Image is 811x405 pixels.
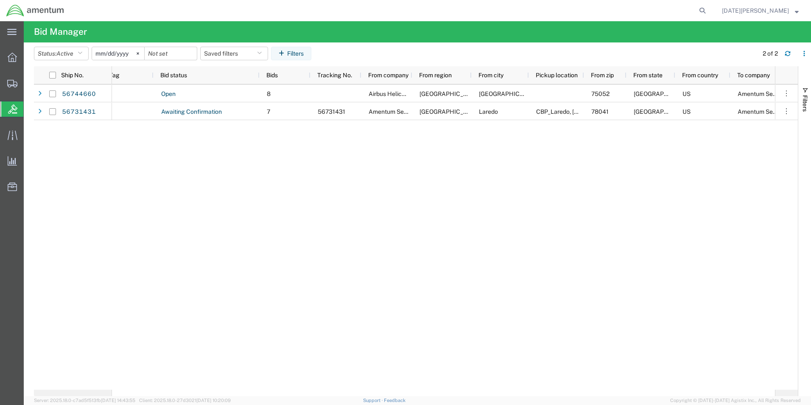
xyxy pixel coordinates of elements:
button: Saved filters [200,47,268,60]
span: US [682,108,691,115]
span: Client: 2025.18.0-27d3021 [139,398,231,403]
a: 56731431 [62,105,96,119]
span: CBP_Laredo, TX_LRT [536,108,633,115]
span: North America [419,108,480,115]
span: TX [634,108,694,115]
a: 56744660 [62,87,96,101]
button: [DATE][PERSON_NAME] [722,6,799,16]
span: Active [56,50,73,57]
span: Tag [109,72,120,79]
button: Status:Active [34,47,89,60]
span: From company [368,72,408,79]
span: TX [634,90,694,97]
span: Grand Prairie [479,90,540,97]
span: From state [633,72,663,79]
span: Airbus Helicopters, Inc [369,90,430,97]
span: 8 [267,90,271,97]
span: US [682,90,691,97]
span: North America [419,90,480,97]
span: Laredo [479,108,498,115]
span: [DATE] 10:20:09 [196,398,231,403]
a: Support [363,398,384,403]
span: From city [478,72,503,79]
div: 2 of 2 [763,49,778,58]
span: Tracking No. [317,72,352,79]
a: Open [161,87,176,101]
input: Not set [145,47,197,60]
a: Feedback [384,398,405,403]
span: Pickup location [536,72,578,79]
span: 78041 [591,108,609,115]
span: From region [419,72,452,79]
h4: Bid Manager [34,21,87,42]
span: Ship No. [61,72,84,79]
button: Filters [271,47,311,60]
img: logo [6,4,64,17]
span: 56731431 [318,108,345,115]
span: Server: 2025.18.0-c7ad5f513fb [34,398,135,403]
span: Bids [266,72,278,79]
span: Filters [802,95,808,112]
span: From zip [591,72,614,79]
span: Copyright © [DATE]-[DATE] Agistix Inc., All Rights Reserved [670,397,801,404]
span: Amentum Services, Inc [738,108,800,115]
span: Amentum Services, Inc [369,108,431,115]
span: To company [737,72,770,79]
span: Noel Arrieta [722,6,789,15]
a: Awaiting Confirmation [161,105,222,119]
span: [DATE] 14:43:55 [101,398,135,403]
span: Amentum Services, Inc [738,90,800,97]
span: Bid status [160,72,187,79]
input: Not set [92,47,144,60]
span: 75052 [591,90,610,97]
span: From country [682,72,718,79]
span: 7 [267,108,270,115]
